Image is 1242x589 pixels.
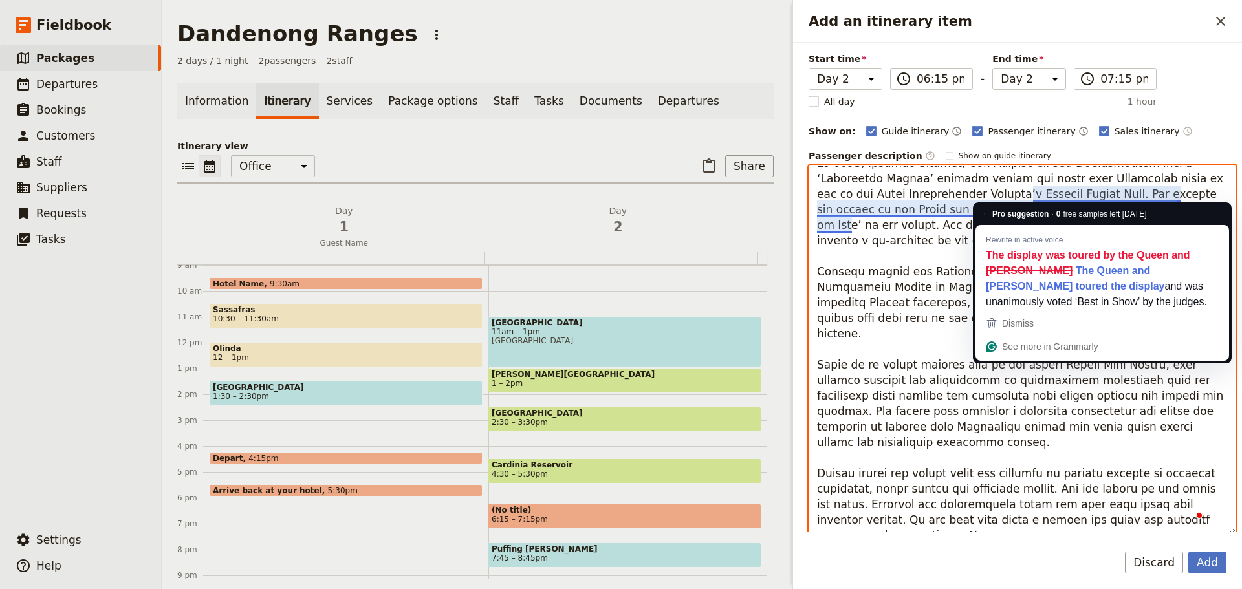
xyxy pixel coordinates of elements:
[36,103,86,116] span: Bookings
[809,12,1210,31] h2: Add an itinerary item
[213,344,479,353] span: Olinda
[492,544,758,553] span: Puffing [PERSON_NAME]
[959,151,1051,161] span: Show on guide itinerary
[492,418,548,427] span: 2:30 – 3:30pm
[36,559,61,572] span: Help
[1188,552,1226,573] button: Add
[213,454,248,462] span: Depart
[177,493,210,503] div: 6 pm
[177,467,210,477] div: 5 pm
[36,155,62,168] span: Staff
[992,52,1066,65] span: End time
[177,544,210,555] div: 8 pm
[1210,10,1232,32] button: Close drawer
[210,381,483,406] div: [GEOGRAPHIC_DATA]1:30 – 2:30pm
[213,305,479,314] span: Sassafras
[492,506,758,515] span: (No title)
[925,151,935,161] span: ​
[981,70,985,90] span: -
[527,83,572,119] a: Tasks
[326,54,352,67] span: 2 staff
[1115,125,1180,138] span: Sales itinerary
[215,217,474,237] span: 1
[213,392,269,401] span: 1:30 – 2:30pm
[256,83,318,119] a: Itinerary
[177,54,248,67] span: 2 days / 1 night
[210,277,483,290] div: Hotel Name9:30am
[1080,71,1095,87] span: ​
[177,286,210,296] div: 10 am
[492,336,758,345] span: [GEOGRAPHIC_DATA]
[572,83,650,119] a: Documents
[917,71,964,87] input: ​
[210,452,483,464] div: Depart4:15pm
[492,318,758,327] span: [GEOGRAPHIC_DATA]
[177,140,774,153] p: Itinerary view
[177,21,418,47] h1: Dandenong Ranges
[1078,123,1089,139] button: Time shown on passenger itinerary
[492,370,758,379] span: [PERSON_NAME][GEOGRAPHIC_DATA]
[177,337,210,348] div: 12 pm
[177,415,210,425] div: 3 pm
[896,71,911,87] span: ​
[492,327,758,336] span: 11am – 1pm
[809,149,935,162] label: Passenger description
[492,469,548,478] span: 4:30 – 5:30pm
[488,458,761,484] div: Cardinia Reservoir4:30 – 5:30pm
[426,24,448,46] button: Actions
[199,155,221,177] button: Calendar view
[328,486,358,495] span: 5:30pm
[177,363,210,374] div: 1 pm
[492,379,523,388] span: 1 – 2pm
[36,52,94,65] span: Packages
[177,441,210,451] div: 4 pm
[809,68,882,90] select: Start time
[213,314,279,323] span: 10:30 – 11:30am
[488,504,761,529] div: (No title)6:15 – 7:15pm
[36,129,95,142] span: Customers
[650,83,727,119] a: Departures
[1128,95,1157,108] span: 1 hour
[486,83,527,119] a: Staff
[36,78,98,91] span: Departures
[210,303,483,328] div: Sassafras10:30 – 11:30am
[698,155,720,177] button: Paste itinerary item
[952,123,962,139] button: Time shown on guide itinerary
[992,68,1066,90] select: End time
[258,54,316,67] span: 2 passengers
[36,533,82,546] span: Settings
[492,409,758,418] span: [GEOGRAPHIC_DATA]
[177,312,210,322] div: 11 am
[177,155,199,177] button: List view
[210,238,479,248] span: Guest Name
[492,460,758,469] span: Cardinia Reservoir
[1100,71,1148,87] input: ​
[809,165,1236,533] textarea: To enrich screen reader interactions, please activate Accessibility in Grammarly extension settings
[213,486,328,495] span: Arrive back at your hotel
[213,383,479,392] span: [GEOGRAPHIC_DATA]
[248,454,278,462] span: 4:15pm
[177,519,210,529] div: 7 pm
[36,181,87,194] span: Suppliers
[809,52,882,65] span: Start time
[1125,552,1183,573] button: Discard
[177,83,256,119] a: Information
[492,515,548,524] span: 6:15 – 7:15pm
[488,316,761,367] div: [GEOGRAPHIC_DATA]11am – 1pm[GEOGRAPHIC_DATA]
[488,542,761,568] div: Puffing [PERSON_NAME]7:45 – 8:45pm
[484,204,758,242] button: Day2
[215,204,474,237] h2: Day
[213,279,270,288] span: Hotel Name
[489,217,748,237] span: 2
[210,342,483,367] div: Olinda12 – 1pm
[210,484,483,497] div: Arrive back at your hotel5:30pm
[492,553,548,562] span: 7:45 – 8:45pm
[809,125,856,138] div: Show on:
[213,353,249,362] span: 12 – 1pm
[488,407,761,432] div: [GEOGRAPHIC_DATA]2:30 – 3:30pm
[489,204,748,237] h2: Day
[488,368,761,393] div: [PERSON_NAME][GEOGRAPHIC_DATA]1 – 2pm
[177,260,210,270] div: 9 am
[319,83,381,119] a: Services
